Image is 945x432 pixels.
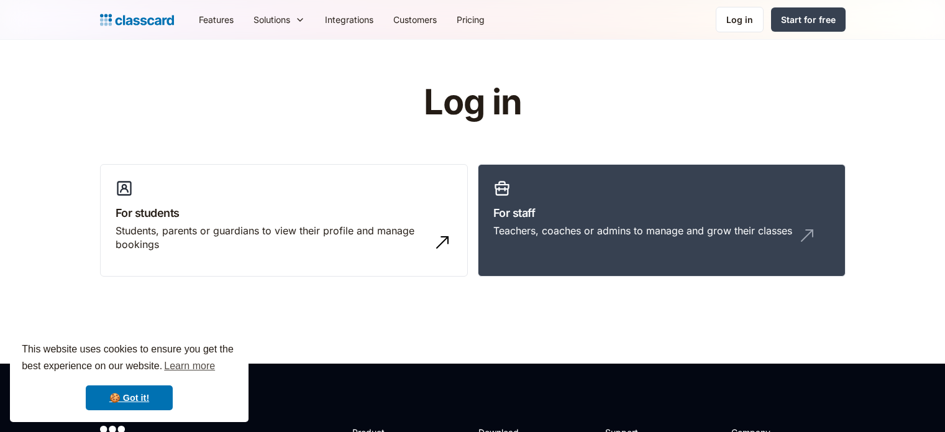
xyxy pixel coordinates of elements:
[275,83,670,122] h1: Log in
[100,11,174,29] a: home
[447,6,495,34] a: Pricing
[22,342,237,375] span: This website uses cookies to ensure you get the best experience on our website.
[100,164,468,277] a: For studentsStudents, parents or guardians to view their profile and manage bookings
[383,6,447,34] a: Customers
[86,385,173,410] a: dismiss cookie message
[493,224,792,237] div: Teachers, coaches or admins to manage and grow their classes
[315,6,383,34] a: Integrations
[244,6,315,34] div: Solutions
[116,224,427,252] div: Students, parents or guardians to view their profile and manage bookings
[771,7,846,32] a: Start for free
[716,7,764,32] a: Log in
[478,164,846,277] a: For staffTeachers, coaches or admins to manage and grow their classes
[189,6,244,34] a: Features
[781,13,836,26] div: Start for free
[493,205,830,221] h3: For staff
[253,13,290,26] div: Solutions
[162,357,217,375] a: learn more about cookies
[10,330,249,422] div: cookieconsent
[116,205,452,221] h3: For students
[726,13,753,26] div: Log in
